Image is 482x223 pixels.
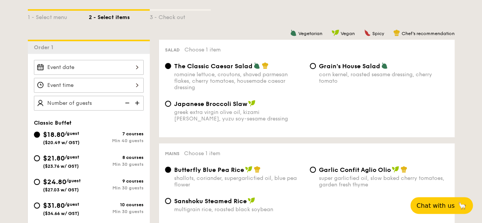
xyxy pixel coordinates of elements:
input: Sanshoku Steamed Ricemultigrain rice, roasted black soybean [165,198,171,204]
img: icon-spicy.37a8142b.svg [364,29,371,36]
img: icon-vegan.f8ff3823.svg [245,166,253,173]
div: 1 - Select menu [28,11,89,21]
div: romaine lettuce, croutons, shaved parmesan flakes, cherry tomatoes, housemade caesar dressing [174,71,304,91]
span: Spicy [372,31,384,36]
span: /guest [65,154,79,160]
input: $31.80/guest($34.66 w/ GST)10 coursesMin 30 guests [34,202,40,209]
img: icon-vegetarian.fe4039eb.svg [290,29,297,36]
div: shallots, coriander, supergarlicfied oil, blue pea flower [174,175,304,188]
span: 🦙 [458,201,467,210]
input: The Classic Caesar Saladromaine lettuce, croutons, shaved parmesan flakes, cherry tomatoes, house... [165,63,171,69]
span: /guest [66,178,81,183]
div: multigrain rice, roasted black soybean [174,206,304,213]
img: icon-vegetarian.fe4039eb.svg [253,62,260,69]
img: icon-vegan.f8ff3823.svg [248,197,255,204]
span: Garlic Confit Aglio Olio [319,166,391,173]
img: icon-chef-hat.a58ddaea.svg [254,166,261,173]
input: Number of guests [34,96,144,111]
span: Vegetarian [298,31,322,36]
span: ($20.49 w/ GST) [43,140,80,145]
span: Grain's House Salad [319,63,380,70]
div: Min 30 guests [89,209,144,214]
div: Min 30 guests [89,185,144,191]
span: Butterfly Blue Pea Rice [174,166,244,173]
span: $31.80 [43,201,65,210]
img: icon-chef-hat.a58ddaea.svg [393,29,400,36]
input: Grain's House Saladcorn kernel, roasted sesame dressing, cherry tomato [310,63,316,69]
span: ($34.66 w/ GST) [43,211,79,216]
input: Garlic Confit Aglio Oliosuper garlicfied oil, slow baked cherry tomatoes, garden fresh thyme [310,167,316,173]
span: The Classic Caesar Salad [174,63,253,70]
span: Classic Buffet [34,120,72,126]
span: Choose 1 item [184,150,220,157]
div: super garlicfied oil, slow baked cherry tomatoes, garden fresh thyme [319,175,448,188]
span: $24.80 [43,178,66,186]
img: icon-reduce.1d2dbef1.svg [121,96,132,110]
span: Choose 1 item [184,47,221,53]
span: Mains [165,151,179,156]
input: Event date [34,60,144,75]
span: Chef's recommendation [402,31,455,36]
div: 3 - Check out [150,11,211,21]
div: 7 courses [89,131,144,136]
span: ($23.76 w/ GST) [43,164,79,169]
span: $18.80 [43,130,65,139]
img: icon-vegetarian.fe4039eb.svg [381,62,388,69]
span: Sanshoku Steamed Rice [174,197,247,205]
img: icon-chef-hat.a58ddaea.svg [400,166,407,173]
span: Vegan [341,31,355,36]
input: $24.80/guest($27.03 w/ GST)9 coursesMin 30 guests [34,179,40,185]
div: Min 30 guests [89,162,144,167]
div: greek extra virgin olive oil, kizami [PERSON_NAME], yuzu soy-sesame dressing [174,109,304,122]
span: ($27.03 w/ GST) [43,187,79,193]
input: Event time [34,78,144,93]
div: corn kernel, roasted sesame dressing, cherry tomato [319,71,448,84]
button: Chat with us🦙 [410,197,473,214]
span: /guest [65,202,79,207]
span: Salad [165,47,180,53]
img: icon-vegan.f8ff3823.svg [392,166,399,173]
div: 8 courses [89,155,144,160]
img: icon-chef-hat.a58ddaea.svg [262,62,269,69]
input: Butterfly Blue Pea Riceshallots, coriander, supergarlicfied oil, blue pea flower [165,167,171,173]
input: Japanese Broccoli Slawgreek extra virgin olive oil, kizami [PERSON_NAME], yuzu soy-sesame dressing [165,101,171,107]
img: icon-add.58712e84.svg [132,96,144,110]
span: Japanese Broccoli Slaw [174,100,247,107]
img: icon-vegan.f8ff3823.svg [331,29,339,36]
span: $21.80 [43,154,65,162]
div: 10 courses [89,202,144,207]
span: Order 1 [34,44,56,51]
span: /guest [65,131,79,136]
input: $18.80/guest($20.49 w/ GST)7 coursesMin 40 guests [34,132,40,138]
input: $21.80/guest($23.76 w/ GST)8 coursesMin 30 guests [34,155,40,161]
span: Chat with us [416,202,455,209]
img: icon-vegan.f8ff3823.svg [248,100,256,107]
div: 2 - Select items [89,11,150,21]
div: 9 courses [89,178,144,184]
div: Min 40 guests [89,138,144,143]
